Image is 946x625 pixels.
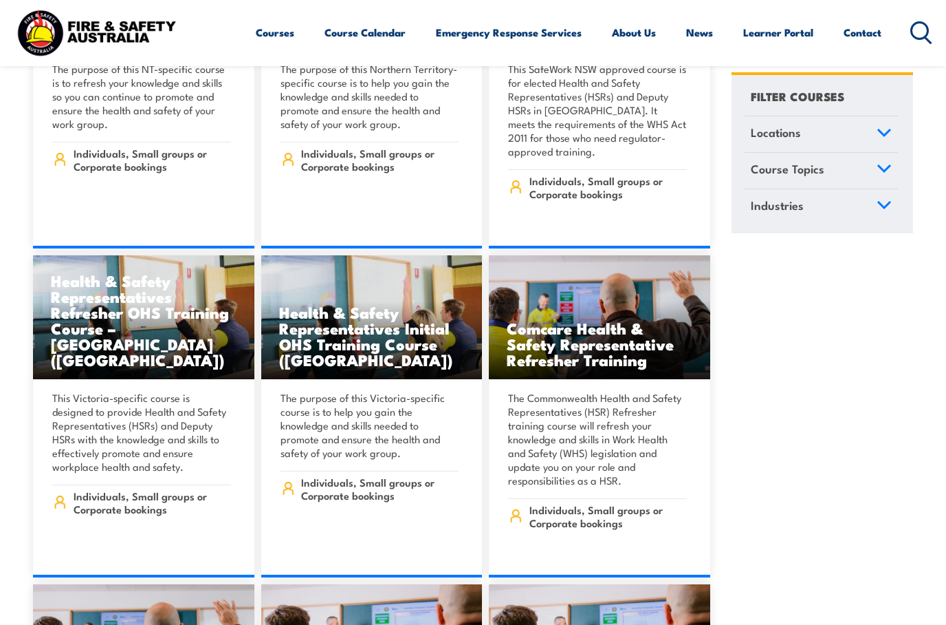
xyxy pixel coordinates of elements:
[279,304,465,368] h3: Health & Safety Representatives Initial OHS Training Course ([GEOGRAPHIC_DATA])
[74,489,231,516] span: Individuals, Small groups or Corporate bookings
[74,147,231,173] span: Individuals, Small groups or Corporate bookings
[52,391,231,474] p: This Victoria-specific course is designed to provide Health and Safety Representatives (HSRs) and...
[324,16,406,49] a: Course Calendar
[301,476,459,502] span: Individuals, Small groups or Corporate bookings
[751,87,844,105] h4: FILTER COURSES
[301,147,459,173] span: Individuals, Small groups or Corporate bookings
[489,255,710,379] img: Comcare Health & Safety Representative Initial 5 Day TRAINING
[751,195,804,214] span: Industries
[508,62,687,158] p: This SafeWork NSW approved course is for elected Health and Safety Representatives (HSRs) and Dep...
[529,503,687,529] span: Individuals, Small groups or Corporate bookings
[51,273,236,368] h3: Health & Safety Representatives Refresher OHS Training Course – [GEOGRAPHIC_DATA] ([GEOGRAPHIC_DA...
[280,391,459,460] p: The purpose of this Victoria-specific course is to help you gain the knowledge and skills needed ...
[280,62,459,131] p: The purpose of this Northern Territory-specific course is to help you gain the knowledge and skil...
[52,62,231,131] p: The purpose of this NT-specific course is to refresh your knowledge and skills so you can continu...
[261,255,483,379] a: Health & Safety Representatives Initial OHS Training Course ([GEOGRAPHIC_DATA])
[261,255,483,379] img: Health & Safety Representatives Initial OHS Training Course (VIC)
[33,255,254,379] a: Health & Safety Representatives Refresher OHS Training Course – [GEOGRAPHIC_DATA] ([GEOGRAPHIC_DA...
[436,16,582,49] a: Emergency Response Services
[529,174,687,200] span: Individuals, Small groups or Corporate bookings
[612,16,656,49] a: About Us
[489,255,710,379] a: Comcare Health & Safety Representative Refresher Training
[743,16,813,49] a: Learner Portal
[745,116,898,152] a: Locations
[751,123,801,142] span: Locations
[508,391,687,487] p: The Commonwealth Health and Safety Representatives (HSR) Refresher training course will refresh y...
[751,160,824,178] span: Course Topics
[507,320,692,368] h3: Comcare Health & Safety Representative Refresher Training
[844,16,881,49] a: Contact
[33,255,254,379] img: Health & Safety Representatives Initial OHS Training Course (VIC)
[745,189,898,224] a: Industries
[256,16,294,49] a: Courses
[686,16,713,49] a: News
[745,153,898,189] a: Course Topics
